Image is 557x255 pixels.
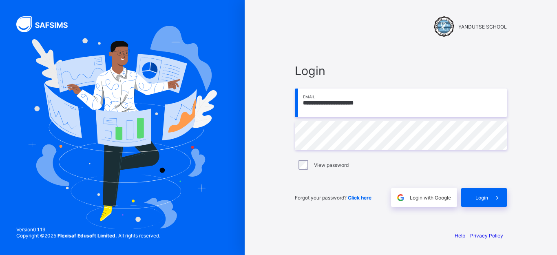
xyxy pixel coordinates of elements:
a: Help [455,233,465,239]
span: Login [295,64,507,78]
span: Login [475,195,488,201]
span: YANDUTSE SCHOOL [458,24,507,30]
a: Privacy Policy [470,233,503,239]
a: Click here [348,195,371,201]
span: Copyright © 2025 All rights reserved. [16,233,160,239]
span: Version 0.1.19 [16,226,160,233]
strong: Flexisaf Edusoft Limited. [57,233,117,239]
img: SAFSIMS Logo [16,16,77,32]
label: View password [314,162,349,168]
span: Login with Google [410,195,451,201]
img: google.396cfc9801f0270233282035f929180a.svg [396,193,405,202]
img: Hero Image [28,26,217,230]
span: Forgot your password? [295,195,371,201]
